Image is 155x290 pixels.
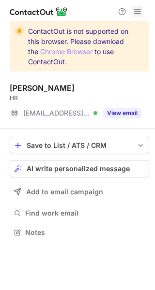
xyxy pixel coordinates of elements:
button: AI write personalized message [10,160,149,177]
span: Notes [25,228,145,237]
button: Find work email [10,206,149,220]
a: Chrome Browser [40,47,93,56]
div: Save to List / ATS / CRM [27,142,132,149]
span: [EMAIL_ADDRESS][DOMAIN_NAME] [23,109,90,117]
button: Reveal Button [103,108,141,118]
button: Notes [10,226,149,239]
div: [PERSON_NAME] [10,83,75,93]
span: Find work email [25,209,145,217]
button: save-profile-one-click [10,137,149,154]
button: Add to email campaign [10,183,149,201]
span: AI write personalized message [27,165,130,173]
img: warning [15,26,24,36]
span: ContactOut is not supported on this browser. Please download the to use ContactOut. [28,26,132,67]
span: Add to email campaign [26,188,103,196]
img: ContactOut v5.3.10 [10,6,68,17]
div: HR [10,94,149,102]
